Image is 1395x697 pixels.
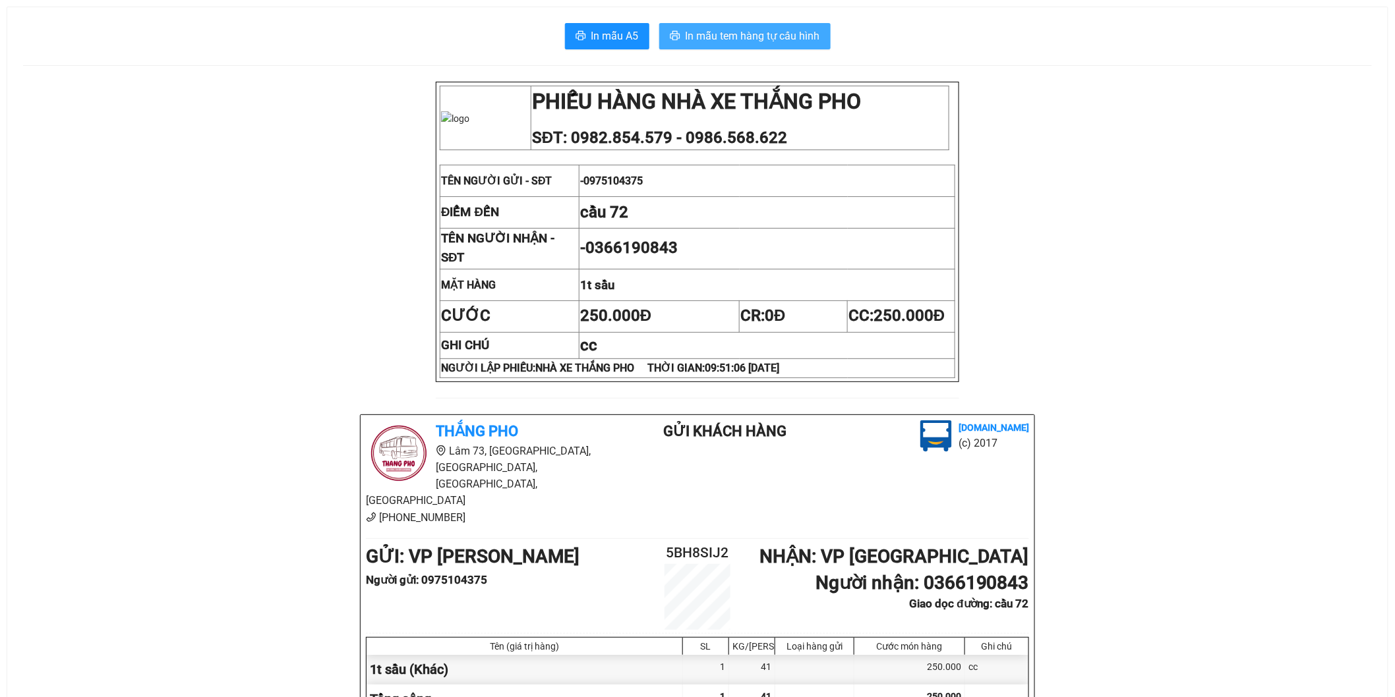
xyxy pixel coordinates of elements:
b: [DOMAIN_NAME] [959,422,1029,433]
div: SL [686,641,725,652]
strong: PHIẾU HÀNG NHÀ XE THẮNG PHO [532,89,861,114]
span: In mẫu A5 [591,28,639,44]
span: phone [366,512,376,522]
b: GỬI : VP [PERSON_NAME] [366,545,579,567]
strong: ĐIỂM ĐẾN [441,205,499,219]
div: cc [965,655,1028,684]
span: SĐT: 0982.854.579 - 0986.568.622 [532,128,787,147]
div: Loại hàng gửi [779,641,850,652]
span: - [580,238,678,257]
div: Cước món hàng [858,641,961,652]
button: printerIn mẫu tem hàng tự cấu hình [659,23,831,49]
strong: GHI CHÚ [441,338,489,352]
b: Gửi khách hàng [664,423,787,439]
span: cầu 72 [580,203,628,221]
span: environment [436,445,446,456]
h2: 5BH8SIJ2 [642,542,753,564]
div: 250.000 [854,655,965,684]
span: 0366190843 [585,238,678,257]
div: Ghi chú [968,641,1025,652]
img: logo [441,111,469,126]
span: 250.000Đ [874,306,945,325]
span: CC: [848,306,945,325]
span: TÊN NGƯỜI GỬI - SĐT [441,175,552,187]
div: KG/[PERSON_NAME] [732,641,771,652]
b: Người gửi : 0975104375 [366,573,487,586]
strong: TÊN NGƯỜI NHẬN - SĐT [441,231,554,265]
b: Người nhận : 0366190843 [816,572,1029,594]
li: (c) 2017 [959,435,1029,451]
strong: MẶT HÀNG [441,279,496,291]
div: 1t sầu (Khác) [367,655,683,684]
img: logo.jpg [366,420,432,486]
b: Thắng Pho [436,423,518,439]
li: Lâm 73, [GEOGRAPHIC_DATA], [GEOGRAPHIC_DATA], [GEOGRAPHIC_DATA], [GEOGRAPHIC_DATA] [366,443,611,509]
span: - [580,175,643,187]
span: 1t sầu [580,278,614,293]
span: CR: [740,306,785,325]
strong: CƯỚC [441,306,490,325]
span: 0Đ [765,306,785,325]
img: logo.jpg [920,420,952,452]
strong: NGƯỜI LẬP PHIẾU: [441,362,779,374]
span: 250.000Đ [580,306,651,325]
div: Tên (giá trị hàng) [370,641,679,652]
span: In mẫu tem hàng tự cấu hình [686,28,820,44]
button: printerIn mẫu A5 [565,23,649,49]
div: 1 [683,655,729,684]
span: printer [576,30,586,43]
span: printer [670,30,680,43]
span: 09:51:06 [DATE] [705,362,779,374]
span: cc [580,336,597,354]
div: 41 [729,655,775,684]
b: Giao dọc đường: cầu 72 [910,597,1029,610]
b: NHẬN : VP [GEOGRAPHIC_DATA] [759,545,1029,567]
span: NHÀ XE THẮNG PHO THỜI GIAN: [535,362,779,374]
li: [PHONE_NUMBER] [366,509,611,526]
span: 0975104375 [583,175,643,187]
